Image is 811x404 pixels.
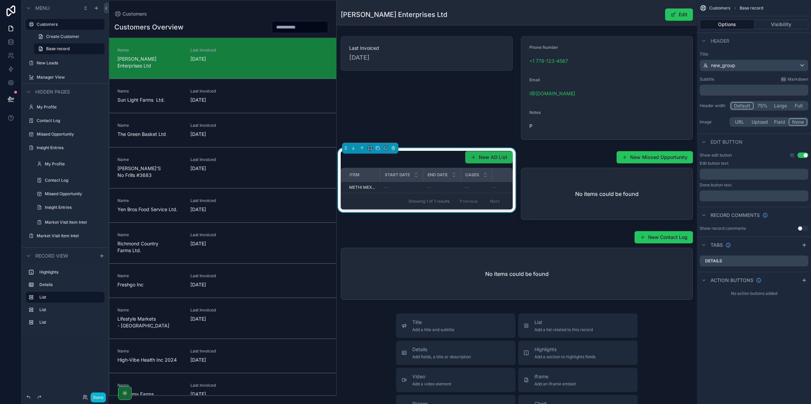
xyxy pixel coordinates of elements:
span: Tabs [711,242,723,248]
span: Add a title and subtitle [412,327,454,332]
label: Market Visit Item Intel [45,220,103,225]
button: URL [731,118,749,126]
button: VideoAdd a video element [396,368,515,392]
button: Visibility [754,20,809,29]
button: Done [91,392,106,402]
span: Hidden pages [35,88,70,95]
button: 75% [754,102,771,109]
span: Create Customer [46,34,79,39]
label: Details [705,258,722,264]
span: Highlights [534,346,596,353]
button: ListAdd a list related to this record [518,314,638,338]
span: Markdown [788,77,808,82]
label: Market Visit Item Intel [37,233,103,239]
span: Add fields, a title or description [412,354,471,360]
span: Header [711,38,729,44]
label: My Profile [37,104,103,110]
label: Contact Log [45,178,103,183]
span: iframe [534,373,576,380]
label: Missed Opportunity [45,191,103,197]
label: Contact Log [37,118,103,123]
label: Done button text [700,182,732,188]
span: Edit button [711,139,742,145]
span: Base record [46,46,70,52]
span: Item [350,172,359,178]
label: Subtitle [700,77,714,82]
a: Markdown [781,77,808,82]
button: Default [731,102,754,109]
div: scrollable content [700,190,808,201]
a: -- [384,185,419,190]
label: Insight Entries [37,145,103,150]
label: List [39,295,99,300]
button: Field [771,118,789,126]
label: Details [39,282,102,287]
span: End Date [428,172,448,178]
a: METHI MEX 24'S [349,185,376,190]
button: None [789,118,807,126]
button: Full [790,102,807,109]
span: Add an iframe embed [534,381,576,387]
label: New Leads [37,60,103,66]
label: List [39,320,102,325]
button: DetailsAdd fields, a title or description [396,341,515,365]
span: Add a list related to this record [534,327,593,332]
label: Highlights [39,269,102,275]
span: Record comments [711,212,760,219]
a: Create Customer [34,31,105,42]
span: Showing 1 of 1 results [409,199,450,204]
span: Action buttons [711,277,753,284]
label: Title [700,52,808,57]
label: List [39,307,102,312]
h1: [PERSON_NAME] Enterprises Ltd [341,10,447,19]
button: Large [771,102,790,109]
div: No action buttons added [697,288,811,299]
label: My Profile [45,161,103,167]
div: Show record comments [700,226,746,231]
label: Show edit button [700,153,732,158]
label: Image [700,119,727,125]
label: Insight Entries [45,205,103,210]
button: iframeAdd an iframe embed [518,368,638,392]
span: -- [384,185,388,190]
a: -- [427,185,456,190]
span: Cases [465,172,479,178]
label: Edit button text [700,161,729,166]
span: Start Date [385,172,410,178]
span: List [534,319,593,326]
span: Customers [709,5,730,11]
span: -- [465,185,469,190]
button: New AD List [465,151,513,163]
label: Customers [37,22,100,27]
span: Add a section to highlights fields [534,354,596,360]
label: Manager View [37,75,103,80]
span: -- [427,185,431,190]
label: Missed Opportunity [37,132,103,137]
span: Base record [740,5,763,11]
span: Record view [35,252,68,259]
div: scrollable content [22,264,109,335]
div: scrollable content [700,85,808,96]
button: HighlightsAdd a section to highlights fields [518,341,638,365]
span: Menu [35,5,50,12]
div: scrollable content [700,169,808,180]
button: Edit [665,8,693,21]
span: -- [492,185,496,190]
button: Options [700,20,754,29]
span: new_group [711,62,735,69]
